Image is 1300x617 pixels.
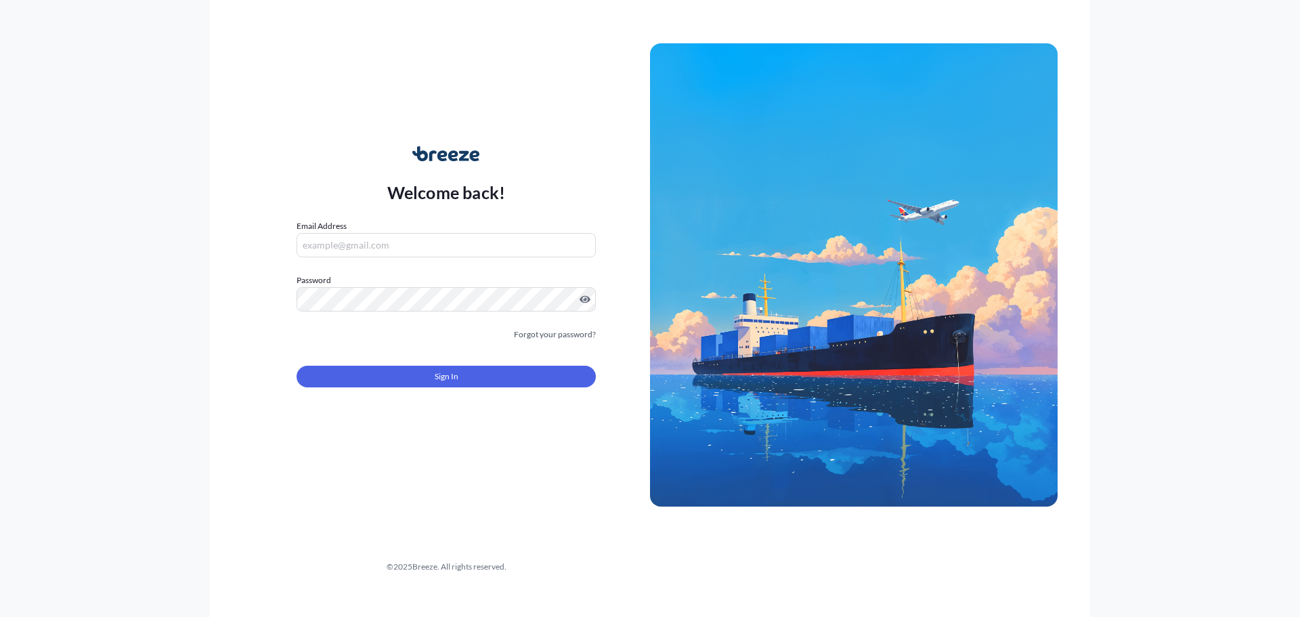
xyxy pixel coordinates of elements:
input: example@gmail.com [297,233,596,257]
p: Welcome back! [387,182,506,203]
img: Ship illustration [650,43,1058,507]
button: Show password [580,294,590,305]
label: Password [297,274,596,287]
div: © 2025 Breeze. All rights reserved. [242,560,650,574]
button: Sign In [297,366,596,387]
span: Sign In [435,370,458,383]
a: Forgot your password? [514,328,596,341]
label: Email Address [297,219,347,233]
